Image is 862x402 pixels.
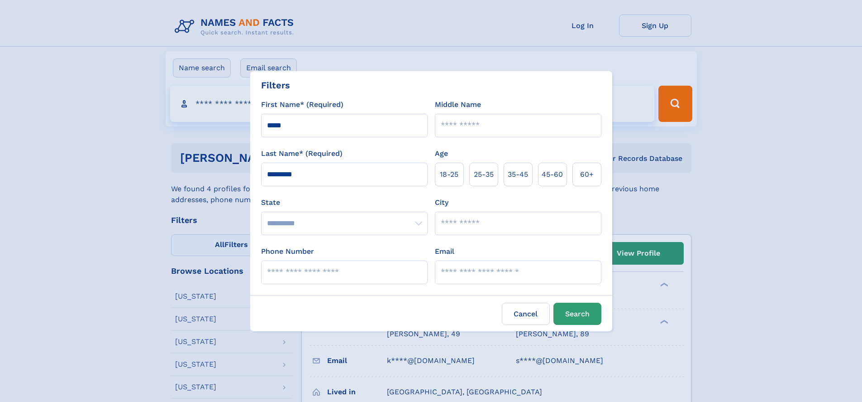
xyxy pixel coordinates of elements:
[440,169,458,180] span: 18‑25
[435,246,454,257] label: Email
[553,303,601,325] button: Search
[261,148,343,159] label: Last Name* (Required)
[474,169,494,180] span: 25‑35
[435,148,448,159] label: Age
[261,99,343,110] label: First Name* (Required)
[261,78,290,92] div: Filters
[435,99,481,110] label: Middle Name
[502,303,550,325] label: Cancel
[580,169,594,180] span: 60+
[261,197,428,208] label: State
[508,169,528,180] span: 35‑45
[261,246,314,257] label: Phone Number
[435,197,448,208] label: City
[542,169,563,180] span: 45‑60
